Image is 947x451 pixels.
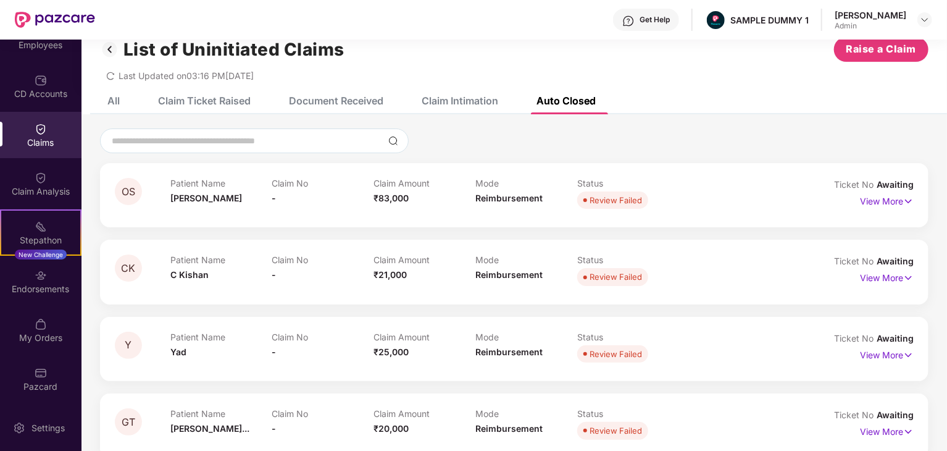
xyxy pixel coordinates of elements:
span: Reimbursement [475,423,543,434]
p: Claim No [272,408,374,419]
span: OS [122,187,135,197]
p: View More [860,422,914,439]
span: Ticket No [834,333,877,344]
img: Pazcare_Alternative_logo-01-01.png [707,11,725,29]
p: Mode [475,255,577,265]
p: Patient Name [170,408,272,419]
img: New Pazcare Logo [15,12,95,28]
p: Mode [475,408,577,419]
div: SAMPLE DUMMY 1 [730,14,809,26]
span: GT [122,417,135,428]
img: svg+xml;base64,PHN2ZyBpZD0iTXlfT3JkZXJzIiBkYXRhLW5hbWU9Ik15IE9yZGVycyIgeG1sbnM9Imh0dHA6Ly93d3cudz... [35,318,47,331]
button: Raise a Claim [834,37,928,62]
img: svg+xml;base64,PHN2ZyBpZD0iSGVscC0zMngzMiIgeG1sbnM9Imh0dHA6Ly93d3cudzMub3JnLzIwMDAvc3ZnIiB3aWR0aD... [622,15,635,27]
div: Review Failed [590,271,642,283]
p: Status [577,332,679,342]
span: [PERSON_NAME] [170,193,242,203]
span: redo [106,70,115,81]
img: svg+xml;base64,PHN2ZyBpZD0iQ0RfQWNjb3VudHMiIGRhdGEtbmFtZT0iQ0QgQWNjb3VudHMiIHhtbG5zPSJodHRwOi8vd3... [35,74,47,86]
div: Review Failed [590,194,642,206]
span: Y [125,340,132,350]
span: ₹20,000 [373,423,409,434]
span: Ticket No [834,256,877,266]
p: View More [860,192,914,208]
span: Awaiting [877,333,914,344]
p: Claim No [272,255,374,265]
p: Status [577,408,679,419]
span: Ticket No [834,410,877,420]
img: svg+xml;base64,PHN2ZyBpZD0iUGF6Y2FyZCIgeG1sbnM9Imh0dHA6Ly93d3cudzMub3JnLzIwMDAvc3ZnIiB3aWR0aD0iMj... [35,367,47,379]
div: Claim Intimation [422,95,498,107]
p: Mode [475,178,577,188]
div: Admin [835,21,906,31]
span: - [272,193,277,203]
span: [PERSON_NAME]... [170,423,249,434]
div: [PERSON_NAME] [835,9,906,21]
p: Claim Amount [373,408,475,419]
p: Patient Name [170,178,272,188]
img: svg+xml;base64,PHN2ZyBpZD0iRW5kb3JzZW1lbnRzIiB4bWxucz0iaHR0cDovL3d3dy53My5vcmcvMjAwMC9zdmciIHdpZH... [35,269,47,282]
span: - [272,347,277,357]
span: ₹21,000 [373,269,407,280]
img: svg+xml;base64,PHN2ZyBpZD0iU2V0dGluZy0yMHgyMCIgeG1sbnM9Imh0dHA6Ly93d3cudzMub3JnLzIwMDAvc3ZnIiB3aW... [13,422,25,434]
img: svg+xml;base64,PHN2ZyBpZD0iQ2xhaW0iIHhtbG5zPSJodHRwOi8vd3d3LnczLm9yZy8yMDAwL3N2ZyIgd2lkdGg9IjIwIi... [35,172,47,184]
p: View More [860,345,914,362]
span: Awaiting [877,179,914,190]
p: Patient Name [170,332,272,342]
h1: List of Uninitiated Claims [123,39,344,60]
span: C Kishan [170,269,209,280]
p: Status [577,255,679,265]
span: - [272,423,277,434]
img: svg+xml;base64,PHN2ZyB4bWxucz0iaHR0cDovL3d3dy53My5vcmcvMjAwMC9zdmciIHdpZHRoPSIxNyIgaGVpZ2h0PSIxNy... [903,271,914,285]
p: Claim No [272,178,374,188]
span: ₹25,000 [373,347,409,357]
div: Review Failed [590,348,642,360]
p: Claim No [272,332,374,342]
div: All [107,95,120,107]
img: svg+xml;base64,PHN2ZyB4bWxucz0iaHR0cDovL3d3dy53My5vcmcvMjAwMC9zdmciIHdpZHRoPSIyMSIgaGVpZ2h0PSIyMC... [35,221,47,233]
div: Claim Ticket Raised [158,95,251,107]
img: svg+xml;base64,PHN2ZyBpZD0iQ2xhaW0iIHhtbG5zPSJodHRwOi8vd3d3LnczLm9yZy8yMDAwL3N2ZyIgd2lkdGg9IjIwIi... [35,123,47,135]
span: ₹83,000 [373,193,409,203]
div: Review Failed [590,424,642,437]
span: Yad [170,347,186,357]
img: svg+xml;base64,PHN2ZyB4bWxucz0iaHR0cDovL3d3dy53My5vcmcvMjAwMC9zdmciIHdpZHRoPSIxNyIgaGVpZ2h0PSIxNy... [903,195,914,208]
div: New Challenge [15,250,67,259]
div: Settings [28,422,69,434]
p: Claim Amount [373,255,475,265]
p: Claim Amount [373,178,475,188]
p: Claim Amount [373,332,475,342]
span: Awaiting [877,256,914,266]
img: svg+xml;base64,PHN2ZyBpZD0iU2VhcmNoLTMyeDMyIiB4bWxucz0iaHR0cDovL3d3dy53My5vcmcvMjAwMC9zdmciIHdpZH... [388,136,398,146]
span: Reimbursement [475,193,543,203]
p: Status [577,178,679,188]
p: View More [860,268,914,285]
div: Document Received [289,95,383,107]
p: Patient Name [170,255,272,265]
span: Awaiting [877,410,914,420]
div: Get Help [640,15,670,25]
span: Ticket No [834,179,877,190]
div: Auto Closed [536,95,596,107]
div: Stepathon [1,234,80,247]
span: Last Updated on 03:16 PM[DATE] [119,70,254,81]
span: - [272,269,277,280]
span: Reimbursement [475,347,543,357]
span: Reimbursement [475,269,543,280]
span: CK [122,263,136,274]
img: svg+xml;base64,PHN2ZyB4bWxucz0iaHR0cDovL3d3dy53My5vcmcvMjAwMC9zdmciIHdpZHRoPSIxNyIgaGVpZ2h0PSIxNy... [903,425,914,439]
img: svg+xml;base64,PHN2ZyB3aWR0aD0iMzIiIGhlaWdodD0iMzIiIHZpZXdCb3g9IjAgMCAzMiAzMiIgZmlsbD0ibm9uZSIgeG... [100,39,120,60]
span: Raise a Claim [846,41,917,57]
img: svg+xml;base64,PHN2ZyBpZD0iRHJvcGRvd24tMzJ4MzIiIHhtbG5zPSJodHRwOi8vd3d3LnczLm9yZy8yMDAwL3N2ZyIgd2... [920,15,930,25]
img: svg+xml;base64,PHN2ZyB4bWxucz0iaHR0cDovL3d3dy53My5vcmcvMjAwMC9zdmciIHdpZHRoPSIxNyIgaGVpZ2h0PSIxNy... [903,348,914,362]
p: Mode [475,332,577,342]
